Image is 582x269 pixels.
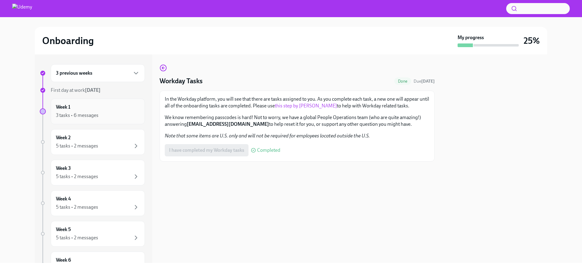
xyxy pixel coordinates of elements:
[56,257,71,263] h6: Week 6
[56,134,71,141] h6: Week 2
[524,35,540,46] h3: 25%
[458,34,484,41] strong: My progress
[257,148,280,153] span: Completed
[85,87,101,93] strong: [DATE]
[275,103,337,109] a: this step by [PERSON_NAME]
[56,226,71,233] h6: Week 5
[394,79,411,84] span: Done
[40,99,145,124] a: Week 13 tasks • 6 messages
[56,204,98,211] div: 5 tasks • 2 messages
[56,234,98,241] div: 5 tasks • 2 messages
[414,78,435,84] span: September 2nd, 2025 11:00
[421,79,435,84] strong: [DATE]
[56,143,98,149] div: 5 tasks • 2 messages
[56,165,71,172] h6: Week 3
[187,121,269,127] strong: [EMAIL_ADDRESS][DOMAIN_NAME]
[40,160,145,185] a: Week 35 tasks • 2 messages
[56,196,71,202] h6: Week 4
[51,87,101,93] span: First day at work
[12,4,32,13] img: Udemy
[56,112,98,119] div: 3 tasks • 6 messages
[40,221,145,247] a: Week 55 tasks • 2 messages
[160,77,203,86] h4: Workday Tasks
[51,64,145,82] div: 3 previous weeks
[165,96,429,109] p: In the Workday platform, you will see that there are tasks assigned to you. As you complete each ...
[56,173,98,180] div: 5 tasks • 2 messages
[40,129,145,155] a: Week 25 tasks • 2 messages
[165,133,370,139] em: Note that some items are U.S. only and will not be required for employees located outside the U.S.
[40,87,145,94] a: First day at work[DATE]
[56,70,92,77] h6: 3 previous weeks
[165,114,429,128] p: We know remembering passcodes is hard! Not to worry, we have a global People Operations team (who...
[414,79,435,84] span: Due
[56,104,70,110] h6: Week 1
[42,35,94,47] h2: Onboarding
[40,190,145,216] a: Week 45 tasks • 2 messages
